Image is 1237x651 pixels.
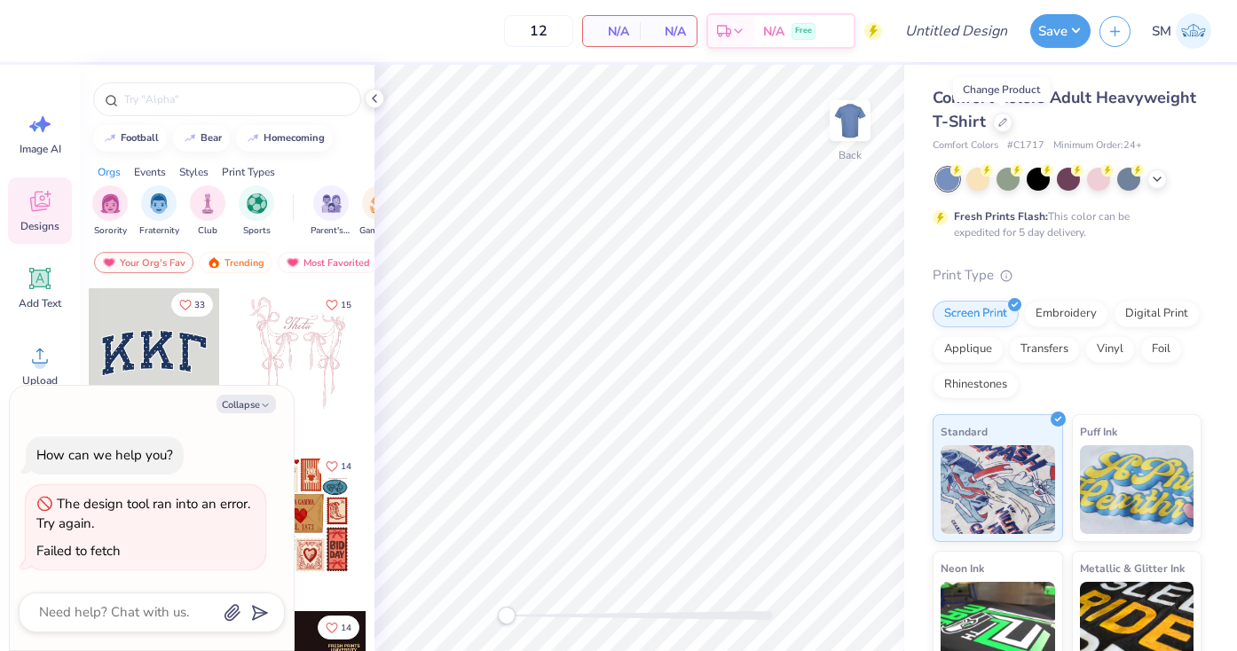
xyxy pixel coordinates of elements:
[954,208,1172,240] div: This color can be expedited for 5 day delivery.
[498,607,516,624] div: Accessibility label
[941,559,984,577] span: Neon Ink
[650,22,686,41] span: N/A
[201,133,222,143] div: bear
[198,224,217,238] span: Club
[594,22,629,41] span: N/A
[1024,301,1108,327] div: Embroidery
[247,193,267,214] img: Sports Image
[341,301,351,310] span: 15
[183,133,197,144] img: trend_line.gif
[98,164,121,180] div: Orgs
[173,125,230,152] button: bear
[139,185,179,238] div: filter for Fraternity
[941,422,988,441] span: Standard
[832,103,868,138] img: Back
[1176,13,1211,49] img: Sophia Miles
[933,265,1202,286] div: Print Type
[359,224,400,238] span: Game Day
[359,185,400,238] div: filter for Game Day
[933,138,998,153] span: Comfort Colors
[36,542,121,560] div: Failed to fetch
[1007,138,1044,153] span: # C1717
[795,25,812,37] span: Free
[94,252,193,273] div: Your Org's Fav
[839,147,862,163] div: Back
[190,185,225,238] div: filter for Club
[246,133,260,144] img: trend_line.gif
[149,193,169,214] img: Fraternity Image
[1144,13,1219,49] a: SM
[1053,138,1142,153] span: Minimum Order: 24 +
[953,77,1050,102] div: Change Product
[286,256,300,269] img: most_fav.gif
[318,293,359,317] button: Like
[763,22,784,41] span: N/A
[954,209,1048,224] strong: Fresh Prints Flash:
[207,256,221,269] img: trending.gif
[102,256,116,269] img: most_fav.gif
[171,293,213,317] button: Like
[20,142,61,156] span: Image AI
[194,301,205,310] span: 33
[121,133,159,143] div: football
[1080,559,1185,577] span: Metallic & Glitter Ink
[92,185,128,238] button: filter button
[318,454,359,478] button: Like
[198,193,217,214] img: Club Image
[139,224,179,238] span: Fraternity
[933,336,1004,363] div: Applique
[122,90,350,108] input: Try "Alpha"
[100,193,121,214] img: Sorority Image
[139,185,179,238] button: filter button
[199,252,272,273] div: Trending
[1114,301,1200,327] div: Digital Print
[22,373,58,388] span: Upload
[504,15,573,47] input: – –
[341,462,351,471] span: 14
[891,13,1021,49] input: Untitled Design
[217,395,276,413] button: Collapse
[103,133,117,144] img: trend_line.gif
[36,495,250,533] div: The design tool ran into an error. Try again.
[239,185,274,238] button: filter button
[359,185,400,238] button: filter button
[941,445,1055,534] img: Standard
[933,87,1196,132] span: Comfort Colors Adult Heavyweight T-Shirt
[190,185,225,238] button: filter button
[1009,336,1080,363] div: Transfers
[264,133,325,143] div: homecoming
[933,372,1019,398] div: Rhinestones
[1080,445,1194,534] img: Puff Ink
[134,164,166,180] div: Events
[311,224,351,238] span: Parent's Weekend
[341,624,351,632] span: 14
[1085,336,1135,363] div: Vinyl
[36,446,173,464] div: How can we help you?
[93,125,167,152] button: football
[179,164,209,180] div: Styles
[92,185,128,238] div: filter for Sorority
[94,224,127,238] span: Sorority
[933,301,1019,327] div: Screen Print
[19,296,61,310] span: Add Text
[239,185,274,238] div: filter for Sports
[311,185,351,238] div: filter for Parent's Weekend
[20,219,59,233] span: Designs
[236,125,333,152] button: homecoming
[278,252,378,273] div: Most Favorited
[1030,14,1091,48] button: Save
[1080,422,1117,441] span: Puff Ink
[311,185,351,238] button: filter button
[1152,21,1171,42] span: SM
[243,224,271,238] span: Sports
[1140,336,1182,363] div: Foil
[318,616,359,639] button: Like
[370,193,390,214] img: Game Day Image
[222,164,275,180] div: Print Types
[321,193,342,214] img: Parent's Weekend Image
